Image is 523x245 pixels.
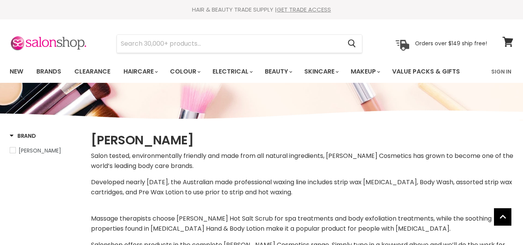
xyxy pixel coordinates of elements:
[345,63,385,80] a: Makeup
[91,151,513,171] p: Salon tested, environmentally friendly and made from all natural ingredients, [PERSON_NAME] Cosme...
[4,63,29,80] a: New
[118,63,163,80] a: Haircare
[164,63,205,80] a: Colour
[277,5,331,14] a: GET TRADE ACCESS
[207,63,257,80] a: Electrical
[19,147,61,154] span: [PERSON_NAME]
[415,40,487,47] p: Orders over $149 ship free!
[69,63,116,80] a: Clearance
[31,63,67,80] a: Brands
[386,63,466,80] a: Value Packs & Gifts
[259,63,297,80] a: Beauty
[117,35,341,53] input: Search
[298,63,343,80] a: Skincare
[487,63,516,80] a: Sign In
[341,35,362,53] button: Search
[10,146,81,155] a: Mancine
[10,132,36,140] h3: Brand
[4,60,476,83] ul: Main menu
[91,132,513,148] h1: [PERSON_NAME]
[117,34,362,53] form: Product
[91,214,513,234] p: Massage therapists choose [PERSON_NAME] Hot Salt Scrub for spa treatments and body exfoliation tr...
